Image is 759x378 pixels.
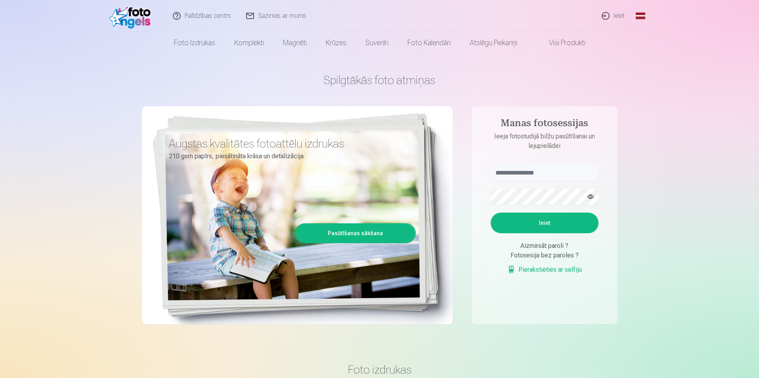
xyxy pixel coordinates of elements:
[527,32,595,54] a: Visi produkti
[225,32,273,54] a: Komplekti
[507,265,582,274] a: Pierakstieties ar selfiju
[483,132,606,151] p: Ieeja fotostudijā bilžu pasūtīšanai un lejupielādei
[109,3,155,29] img: /fa1
[491,213,598,233] button: Ieiet
[164,32,225,54] a: Foto izdrukas
[148,363,611,377] h3: Foto izdrukas
[398,32,460,54] a: Foto kalendāri
[356,32,398,54] a: Suvenīri
[491,241,598,251] div: Aizmirsāt paroli ?
[142,73,618,87] h1: Spilgtākās foto atmiņas
[273,32,316,54] a: Magnēti
[316,32,356,54] a: Krūzes
[169,136,410,151] h3: Augstas kvalitātes fotoattēlu izdrukas
[296,224,415,242] a: Pasūtīšanas sākšana
[483,117,606,132] h4: Manas fotosessijas
[169,151,410,162] p: 210 gsm papīrs, piesātināta krāsa un detalizācija
[460,32,527,54] a: Atslēgu piekariņi
[491,251,598,260] div: Fotosesija bez paroles ?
